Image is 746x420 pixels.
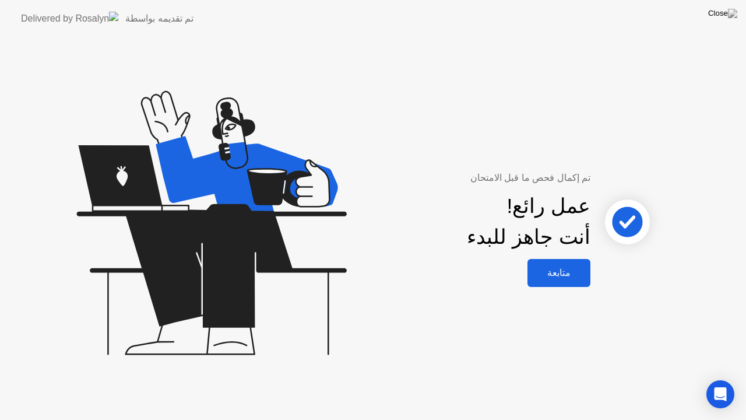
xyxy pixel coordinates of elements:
[708,9,737,18] img: Close
[527,259,590,287] button: متابعة
[467,191,590,253] div: عمل رائع! أنت جاهز للبدء
[350,171,590,185] div: تم إكمال فحص ما قبل الامتحان
[21,12,118,25] img: Delivered by Rosalyn
[531,267,587,278] div: متابعة
[706,380,734,408] div: Open Intercom Messenger
[125,12,193,26] div: تم تقديمه بواسطة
